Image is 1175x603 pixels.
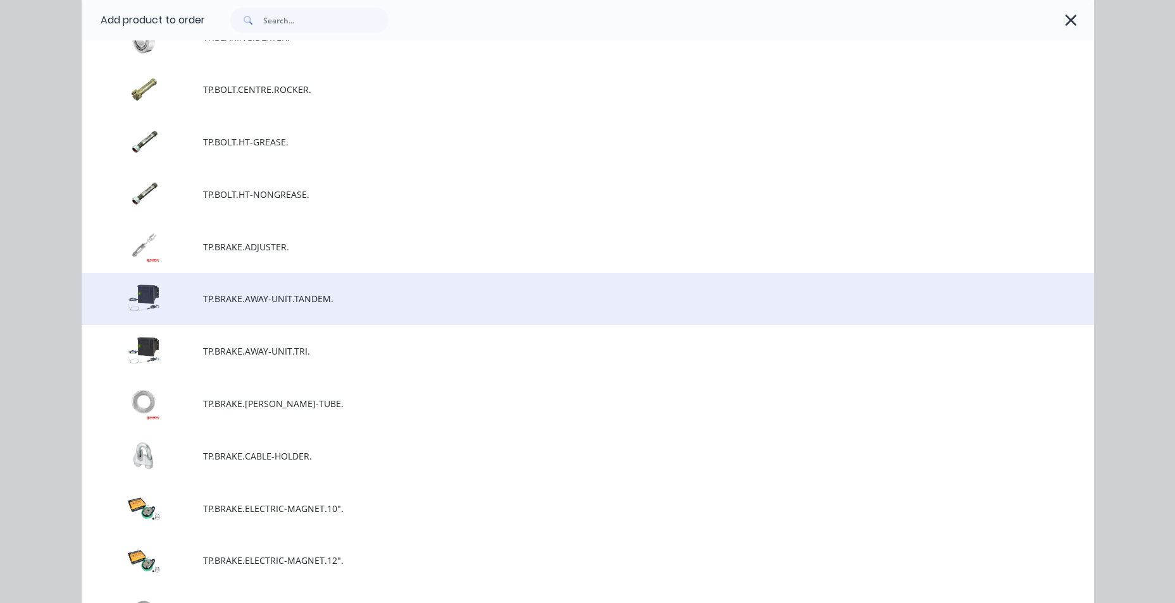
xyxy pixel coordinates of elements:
span: TP.BRAKE.[PERSON_NAME]-TUBE. [203,397,916,410]
span: TP.BRAKE.ELECTRIC-MAGNET.10". [203,502,916,515]
span: TP.BRAKE.ADJUSTER. [203,240,916,253]
span: TP.BRAKE.AWAY-UNIT.TANDEM. [203,292,916,305]
span: TP.BOLT.HT-NONGREASE. [203,188,916,201]
span: TP.BRAKE.ELECTRIC-MAGNET.12". [203,554,916,567]
span: TP.BRAKE.AWAY-UNIT.TRI. [203,344,916,358]
span: TP.BOLT.CENTRE.ROCKER. [203,83,916,96]
span: TP.BOLT.HT-GREASE. [203,135,916,149]
span: TP.BRAKE.CABLE-HOLDER. [203,449,916,463]
input: Search... [263,8,389,33]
